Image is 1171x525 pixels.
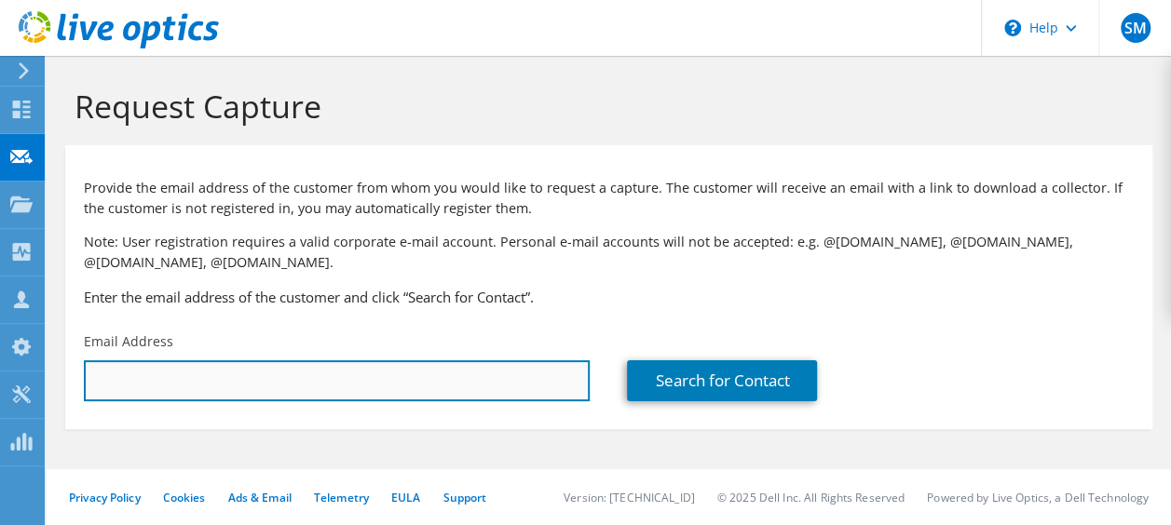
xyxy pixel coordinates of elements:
[1004,20,1021,36] svg: \n
[627,360,817,401] a: Search for Contact
[314,490,369,505] a: Telemetry
[717,490,905,505] li: © 2025 Dell Inc. All Rights Reserved
[84,332,173,351] label: Email Address
[228,490,292,505] a: Ads & Email
[927,490,1149,505] li: Powered by Live Optics, a Dell Technology
[69,490,141,505] a: Privacy Policy
[1121,13,1151,43] span: SM
[84,287,1134,307] h3: Enter the email address of the customer and click “Search for Contact”.
[163,490,206,505] a: Cookies
[84,232,1134,273] p: Note: User registration requires a valid corporate e-mail account. Personal e-mail accounts will ...
[75,87,1134,126] h1: Request Capture
[564,490,695,505] li: Version: [TECHNICAL_ID]
[391,490,420,505] a: EULA
[443,490,486,505] a: Support
[84,178,1134,219] p: Provide the email address of the customer from whom you would like to request a capture. The cust...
